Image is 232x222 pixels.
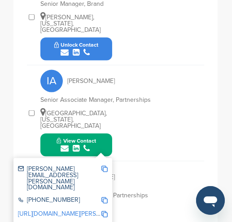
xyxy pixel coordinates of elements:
span: Unlock Contact [54,42,99,48]
button: View Contact [46,131,107,158]
span: IA [40,70,63,92]
img: Copy [101,166,108,172]
iframe: Button to launch messaging window [196,186,225,215]
div: Senior Manager, Brand [40,1,175,7]
span: View Contact [57,138,96,144]
span: [GEOGRAPHIC_DATA], [US_STATE], [GEOGRAPHIC_DATA] [40,109,107,130]
div: [PHONE_NUMBER] [18,197,101,205]
button: Unlock Contact [44,35,109,62]
a: [URL][DOMAIN_NAME][PERSON_NAME] [18,210,127,218]
img: Copy [101,211,108,218]
span: [PERSON_NAME], [US_STATE], [GEOGRAPHIC_DATA] [40,13,101,34]
div: Senior Associate Manager, Partnerships [40,97,175,103]
div: [PERSON_NAME][EMAIL_ADDRESS][PERSON_NAME][DOMAIN_NAME] [18,166,101,191]
img: Copy [101,197,108,204]
span: [PERSON_NAME] [67,78,115,84]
